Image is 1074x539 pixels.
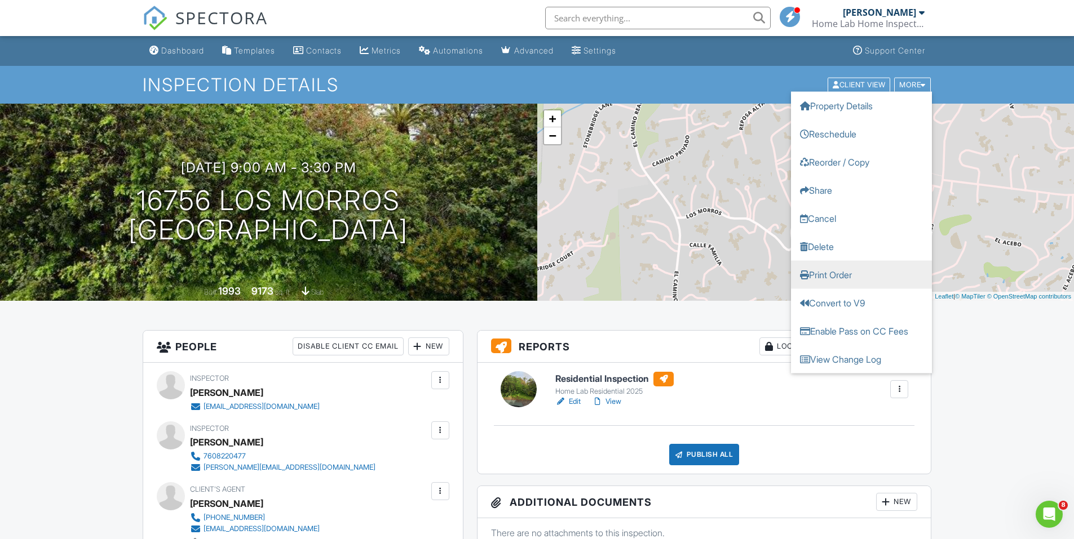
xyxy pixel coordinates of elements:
div: New [408,337,449,355]
a: 7608220477 [190,451,375,462]
a: [PERSON_NAME][EMAIL_ADDRESS][DOMAIN_NAME] [190,462,375,473]
span: Inspector [190,374,229,382]
h1: Inspection Details [143,75,932,95]
div: Settings [584,46,616,55]
a: [PERSON_NAME] [190,495,263,512]
a: Delete [791,232,932,260]
div: Home Lab Home Inspections [812,18,925,29]
span: 8 [1059,501,1068,510]
h1: 16756 Los Morros [GEOGRAPHIC_DATA] [129,186,408,246]
a: Reorder / Copy [791,148,932,176]
a: Convert to V9 [791,288,932,317]
div: Client View [828,77,890,92]
a: Templates [218,41,280,61]
div: Home Lab Residential 2025 [555,387,674,396]
a: Zoom out [544,127,561,144]
a: Edit [555,396,581,407]
div: 9173 [251,285,273,297]
a: [PHONE_NUMBER] [190,512,320,523]
div: Publish All [669,444,740,465]
span: slab [311,288,324,296]
span: SPECTORA [175,6,268,29]
input: Search everything... [545,7,771,29]
a: Client View [827,80,893,88]
div: Support Center [865,46,925,55]
a: © MapTiler [955,293,985,300]
a: Dashboard [145,41,209,61]
a: Enable Pass on CC Fees [791,317,932,345]
a: [EMAIL_ADDRESS][DOMAIN_NAME] [190,401,320,412]
a: Leaflet [935,293,953,300]
div: Templates [234,46,275,55]
span: sq. ft. [275,288,291,296]
div: [PHONE_NUMBER] [204,513,265,522]
span: Inspector [190,424,229,433]
a: Share [791,176,932,204]
div: [PERSON_NAME][EMAIL_ADDRESS][DOMAIN_NAME] [204,463,375,472]
p: There are no attachments to this inspection. [491,527,918,539]
a: Residential Inspection Home Lab Residential 2025 [555,372,674,397]
a: Reschedule [791,119,932,148]
div: [EMAIL_ADDRESS][DOMAIN_NAME] [204,402,320,411]
div: Automations [433,46,483,55]
iframe: Intercom live chat [1036,501,1063,528]
div: Contacts [306,46,342,55]
div: Metrics [372,46,401,55]
div: Locked [759,337,813,355]
span: Client's Agent [190,485,245,493]
a: Cancel [791,204,932,232]
a: Zoom in [544,110,561,127]
div: [EMAIL_ADDRESS][DOMAIN_NAME] [204,524,320,533]
a: Metrics [355,41,405,61]
div: Disable Client CC Email [293,337,404,355]
a: Settings [567,41,621,61]
a: Contacts [289,41,346,61]
a: View Change Log [791,345,932,373]
div: [PERSON_NAME] [843,7,916,18]
a: Print Order [791,260,932,288]
a: Support Center [848,41,930,61]
div: 1993 [218,285,241,297]
h3: People [143,331,463,363]
div: More [894,77,931,92]
h3: Reports [478,331,931,363]
a: Property Details [791,91,932,119]
div: [PERSON_NAME] [190,434,263,451]
div: New [876,493,917,511]
a: View [592,396,621,407]
h3: Additional Documents [478,486,931,518]
a: SPECTORA [143,15,268,39]
span: Built [204,288,216,296]
h3: [DATE] 9:00 am - 3:30 pm [181,160,356,175]
div: [PERSON_NAME] [190,384,263,401]
div: | [932,292,1074,301]
div: Advanced [514,46,554,55]
div: Dashboard [161,46,204,55]
img: The Best Home Inspection Software - Spectora [143,6,167,30]
a: Advanced [497,41,558,61]
h6: Residential Inspection [555,372,674,386]
a: Automations (Basic) [414,41,488,61]
a: [EMAIL_ADDRESS][DOMAIN_NAME] [190,523,320,534]
a: © OpenStreetMap contributors [987,293,1071,300]
div: 7608220477 [204,452,246,461]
